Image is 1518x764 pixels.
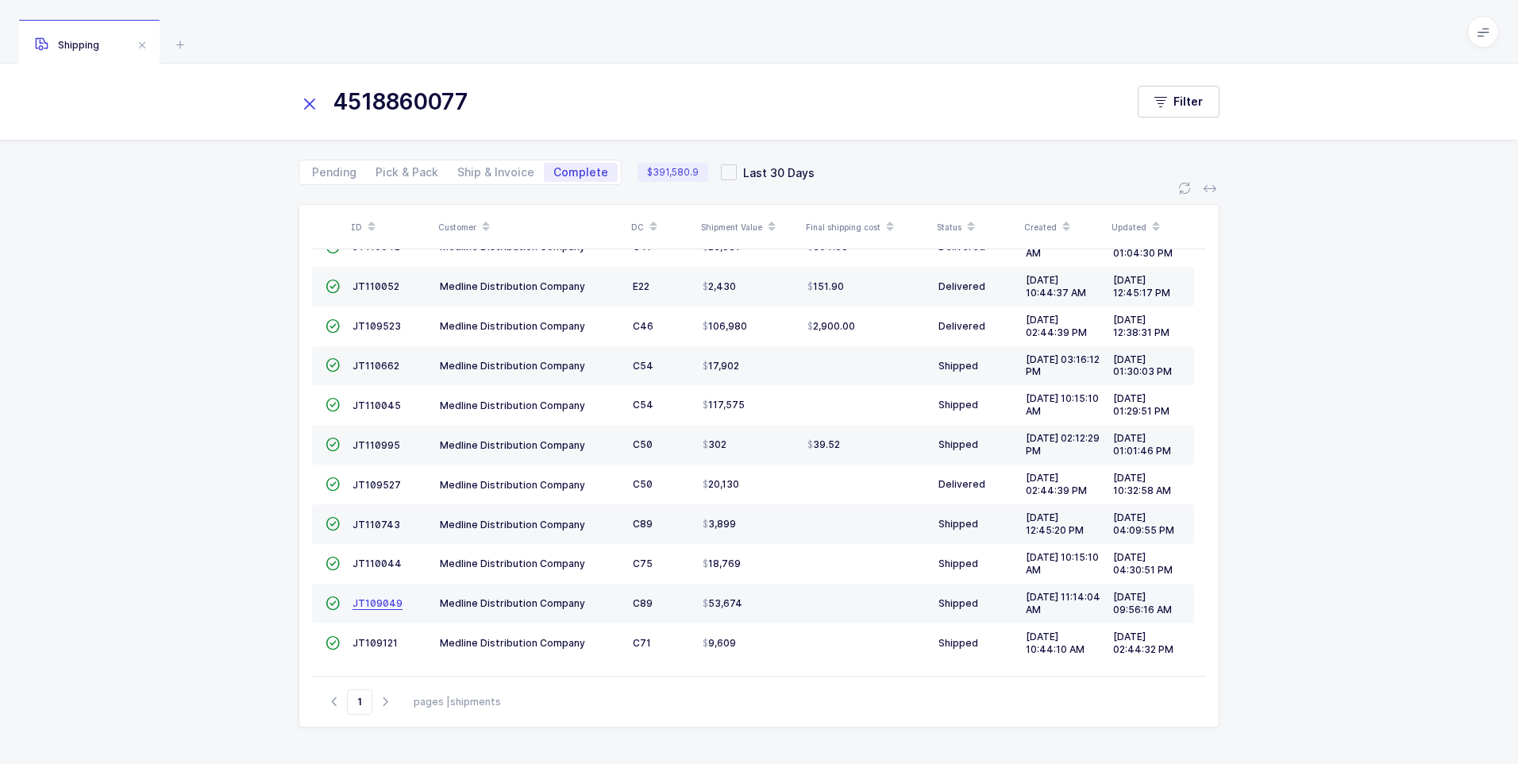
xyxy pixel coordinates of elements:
span:  [326,558,340,569]
span: [DATE] 01:30:03 PM [1113,353,1172,378]
span: 9,609 [703,637,736,650]
span:  [326,637,340,649]
div: Created [1024,214,1102,241]
span: 2,430 [703,280,736,293]
span: Medline Distribution Company [440,360,585,372]
span: C89 [633,597,653,609]
span: 302 [703,438,726,451]
div: DC [631,214,692,241]
span: C71 [633,637,651,649]
span:  [326,438,340,450]
button: Filter [1138,86,1219,118]
span: JT110045 [353,399,401,411]
span: Medline Distribution Company [440,558,585,569]
div: Shipped [938,597,1013,610]
span: 18,769 [703,558,741,570]
span: 151.90 [807,280,844,293]
span: 20,130 [703,478,739,491]
div: Delivered [938,478,1013,491]
span: C47 [633,241,653,253]
span: JT109523 [353,320,401,332]
span: [DATE] 09:56:16 AM [1113,591,1172,615]
span: [DATE] 10:32:58 AM [1113,472,1171,496]
span: [DATE] 01:01:46 PM [1113,432,1171,457]
span: [DATE] 12:45:20 PM [1026,511,1084,536]
span: [DATE] 11:14:04 AM [1026,591,1100,615]
span: 2,900.00 [807,320,855,333]
span: JT109527 [353,479,401,491]
span:  [326,478,340,490]
span: [DATE] 02:12:29 PM [1026,432,1100,457]
span: Medline Distribution Company [440,519,585,531]
span: C46 [633,320,653,332]
div: Shipped [938,438,1013,451]
div: Delivered [938,280,1013,293]
span: 17,902 [703,360,739,372]
span: [DATE] 12:45:17 PM [1113,274,1170,299]
span: [DATE] 02:44:39 PM [1026,472,1087,496]
span: Medline Distribution Company [440,637,585,649]
span: [DATE] 01:04:30 PM [1113,234,1173,259]
span: 117,575 [703,399,745,411]
span: C50 [633,438,653,450]
span: 106,980 [703,320,747,333]
div: Shipped [938,360,1013,372]
span: [DATE] 10:15:10 AM [1026,392,1099,417]
span:  [326,359,340,371]
span: Pick & Pack [376,167,438,178]
span: [DATE] 01:29:51 PM [1113,392,1169,417]
div: pages | shipments [414,695,501,709]
span:  [326,518,340,530]
span: [DATE] 12:38:31 PM [1113,314,1169,338]
span: C50 [633,478,653,490]
div: Status [937,214,1015,241]
span: 39.52 [807,438,840,451]
span: Pending [312,167,356,178]
div: Final shipping cost [806,214,927,241]
span: [DATE] 10:15:10 AM [1026,551,1099,576]
div: Customer [438,214,622,241]
span:  [326,241,340,253]
span: [DATE] 02:44:39 PM [1026,314,1087,338]
span: $391,580.9 [638,163,708,182]
span: JT110743 [353,519,400,531]
span: C75 [633,558,653,569]
span: JT109121 [353,637,398,649]
div: Shipped [938,518,1013,531]
span: Medline Distribution Company [440,597,585,609]
div: Shipped [938,558,1013,570]
span: [DATE] 03:16:12 PM [1026,353,1100,378]
span: Ship & Invoice [457,167,534,178]
span: 53,674 [703,597,742,610]
div: ID [351,214,429,241]
span: Medline Distribution Company [440,320,585,332]
span: Medline Distribution Company [440,399,585,411]
span: Medline Distribution Company [440,439,585,451]
span: [DATE] 10:44:10 AM [1026,631,1085,655]
span: JT110052 [353,280,399,292]
span: JT110995 [353,439,400,451]
span:  [326,399,340,411]
input: Search for Shipments... [299,83,1106,121]
div: Shipped [938,637,1013,650]
span: [DATE] 10:44:37 AM [1026,274,1086,299]
span: [DATE] 04:09:55 PM [1113,511,1174,536]
span: Medline Distribution Company [440,280,585,292]
span: C54 [633,360,653,372]
span: E22 [633,280,649,292]
span: [DATE] 04:30:51 PM [1113,551,1173,576]
span: C54 [633,399,653,411]
span: Medline Distribution Company [440,479,585,491]
span: JT110044 [353,558,402,569]
div: Delivered [938,320,1013,333]
span: Complete [553,167,608,178]
span: C89 [633,518,653,530]
div: Updated [1112,214,1189,241]
span: JT109049 [353,597,403,609]
span: [DATE] 02:44:32 PM [1113,631,1173,655]
span: Shipping [35,39,99,51]
span: Go to [347,689,372,715]
div: Shipped [938,399,1013,411]
span:  [326,280,340,292]
span: [DATE] 10:15:10 AM [1026,234,1099,259]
